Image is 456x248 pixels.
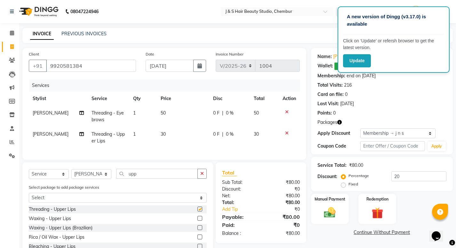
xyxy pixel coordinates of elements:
[334,63,355,70] span: ₹18.00
[226,131,234,138] span: 0 %
[366,196,388,202] label: Redemption
[133,131,136,137] span: 1
[317,91,344,98] div: Card on file:
[217,230,261,237] div: Balance :
[116,169,198,179] input: Search or Scan
[344,82,352,89] div: 216
[33,131,68,137] span: [PERSON_NAME]
[312,229,452,236] a: Continue Without Payment
[29,215,71,222] div: Waxing - Upper Lips
[209,91,250,106] th: Disc
[320,206,339,219] img: _cash.svg
[317,53,332,60] div: Name:
[254,131,259,137] span: 30
[46,60,136,72] input: Search by Name/Mobile/Email/Code
[343,54,371,67] button: Update
[217,186,261,192] div: Discount:
[213,110,220,116] span: 0 F
[429,222,450,242] iframe: chat widget
[261,179,304,186] div: ₹80.00
[226,110,234,116] span: 0 %
[347,13,440,28] p: A new version of Dingg (v3.17.0) is available
[29,184,99,190] label: Select package to add package services
[410,6,421,17] img: Manager
[133,110,136,116] span: 1
[161,131,166,137] span: 30
[268,206,305,213] div: ₹0
[317,143,360,150] div: Coupon Code
[222,169,237,176] span: Total
[315,196,345,202] label: Manual Payment
[16,3,60,21] img: logo
[29,206,76,213] div: Threading - Upper Lips
[29,51,39,57] label: Client
[261,213,304,221] div: ₹80.00
[348,181,358,187] label: Fixed
[29,91,88,106] th: Stylist
[216,51,244,57] label: Invoice Number
[317,100,339,107] div: Last Visit:
[217,213,261,221] div: Payable:
[217,221,261,229] div: Paid:
[261,230,304,237] div: ₹80.00
[347,73,376,79] div: end on [DATE]
[29,234,84,241] div: Rica / Oil Wax - Upper Lips
[261,199,304,206] div: ₹80.00
[222,131,223,138] span: |
[88,91,129,106] th: Service
[317,130,360,137] div: Apply Discount
[317,63,333,70] div: Wallet:
[92,110,124,123] span: Threading - Eyebrows
[217,192,261,199] div: Net:
[349,162,363,169] div: ₹80.00
[317,73,345,79] div: Membership:
[157,91,209,106] th: Price
[317,119,337,126] span: Packages
[348,173,369,179] label: Percentage
[343,38,444,51] p: Click on ‘Update’ or refersh browser to get the latest version.
[29,60,47,72] button: +91
[213,131,220,138] span: 0 F
[161,110,166,116] span: 50
[279,91,300,106] th: Action
[146,51,154,57] label: Date
[250,91,278,106] th: Total
[317,173,337,180] div: Discount:
[317,82,343,89] div: Total Visits:
[70,3,99,21] b: 08047224946
[340,100,354,107] div: [DATE]
[217,179,261,186] div: Sub Total:
[129,91,157,106] th: Qty
[261,192,304,199] div: ₹80.00
[428,141,446,151] button: Apply
[29,225,92,231] div: Waxing - Upper Lips (Brazilian)
[333,53,369,60] a: [PERSON_NAME]
[222,110,223,116] span: |
[345,91,348,98] div: 0
[317,110,332,116] div: Points:
[333,110,336,116] div: 0
[261,221,304,229] div: ₹0
[92,131,125,144] span: Threading - Upper Lips
[33,110,68,116] span: [PERSON_NAME]
[29,80,305,91] div: Services
[61,31,107,37] a: PREVIOUS INVOICES
[254,110,259,116] span: 50
[368,206,387,220] img: _gift.svg
[217,199,261,206] div: Total:
[30,28,54,40] a: INVOICE
[217,206,268,213] a: Add Tip
[317,162,347,169] div: Service Total:
[261,186,304,192] div: ₹0
[360,141,425,151] input: Enter Offer / Coupon Code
